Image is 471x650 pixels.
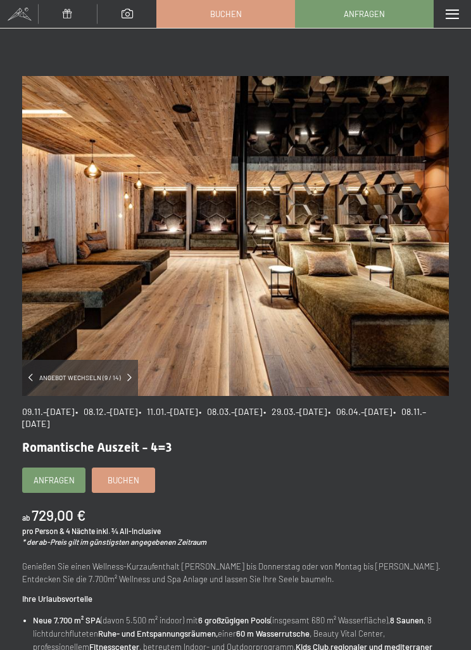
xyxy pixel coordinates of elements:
span: • 11.01.–[DATE] [139,406,198,417]
strong: Ruhe- und Entspannungsräumen, [98,628,218,639]
span: inkl. ¾ All-Inclusive [96,526,161,535]
a: Buchen [157,1,294,27]
span: Buchen [108,475,139,486]
span: Anfragen [34,475,75,486]
img: Romantische Auszeit - 4=3 [22,76,449,396]
span: • 08.12.–[DATE] [75,406,137,417]
strong: 60 m Wasserrutsche [236,628,310,639]
strong: Ihre Urlaubsvorteile [22,594,92,604]
span: Romantische Auszeit - 4=3 [22,440,172,455]
span: • 08.11.–[DATE] [22,406,426,430]
p: Genießen Sie einen Wellness-Kurzaufenthalt [PERSON_NAME] bis Donnerstag oder von Montag bis [PERS... [22,560,449,587]
a: Anfragen [23,468,85,492]
span: • 29.03.–[DATE] [263,406,327,417]
span: • 06.04.–[DATE] [328,406,392,417]
span: Buchen [210,8,242,20]
span: Angebot wechseln (9 / 14) [33,373,127,382]
span: Anfragen [344,8,385,20]
span: 4 Nächte [66,526,95,535]
strong: Neue 7.700 m² SPA [33,615,101,625]
em: * der ab-Preis gilt im günstigsten angegebenen Zeitraum [22,537,206,546]
b: 729,00 € [32,506,85,524]
a: Anfragen [296,1,433,27]
span: ab [22,513,30,522]
span: pro Person & [22,526,65,535]
span: 09.11.–[DATE] [22,406,74,417]
span: • 08.03.–[DATE] [199,406,262,417]
strong: 8 Saunen [390,615,424,625]
strong: 6 großzügigen Pools [198,615,270,625]
a: Buchen [92,468,154,492]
